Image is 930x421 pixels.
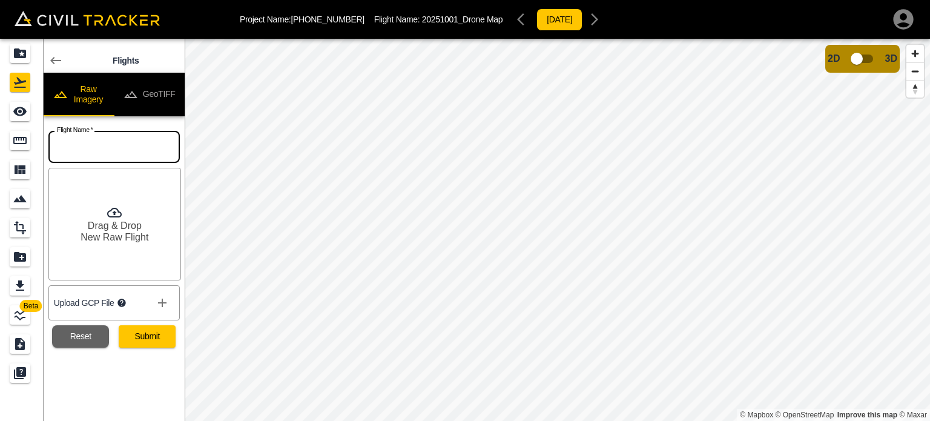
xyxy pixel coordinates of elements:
[906,62,924,80] button: Zoom out
[422,15,503,24] span: 20251001_Drone Map
[776,411,834,419] a: OpenStreetMap
[740,411,773,419] a: Mapbox
[899,411,927,419] a: Maxar
[906,80,924,98] button: Reset bearing to north
[906,45,924,62] button: Zoom in
[185,39,930,421] canvas: Map
[536,8,582,31] button: [DATE]
[240,15,364,24] p: Project Name: [PHONE_NUMBER]
[374,15,503,24] p: Flight Name:
[15,11,160,26] img: Civil Tracker
[828,53,840,64] span: 2D
[837,411,897,419] a: Map feedback
[885,53,897,64] span: 3D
